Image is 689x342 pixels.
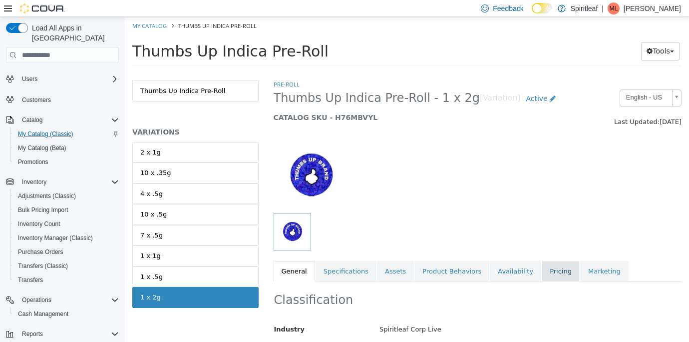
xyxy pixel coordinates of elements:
a: Purchase Orders [14,246,67,258]
p: | [602,2,604,14]
button: Users [2,72,123,86]
span: Feedback [493,3,523,13]
h5: CATALOG SKU - H76MBVYL [149,96,451,105]
a: Marketing [455,244,504,265]
span: Inventory Manager (Classic) [18,234,93,242]
a: Inventory Count [14,218,64,230]
a: Adjustments (Classic) [14,190,80,202]
input: Dark Mode [532,3,553,13]
button: Inventory Manager (Classic) [10,231,123,245]
a: Transfers (Classic) [14,260,72,272]
div: 4 x .5g [15,172,38,182]
span: My Catalog (Beta) [14,142,119,154]
span: Inventory [18,176,119,188]
button: Inventory [2,175,123,189]
span: Cash Management [14,308,119,320]
span: Load All Apps in [GEOGRAPHIC_DATA] [28,23,119,43]
a: Cash Management [14,308,72,320]
span: Operations [18,294,119,306]
p: Spiritleaf [571,2,598,14]
span: Reports [22,330,43,338]
div: Malcolm L [608,2,620,14]
span: Adjustments (Classic) [14,190,119,202]
button: Purchase Orders [10,245,123,259]
a: Pricing [417,244,455,265]
span: My Catalog (Classic) [14,128,119,140]
a: My Catalog (Beta) [14,142,70,154]
a: English - US [495,72,557,89]
button: Operations [18,294,55,306]
span: Customers [18,93,119,105]
a: Product Behaviors [290,244,364,265]
button: Users [18,73,41,85]
button: Transfers (Classic) [10,259,123,273]
a: Inventory Manager (Classic) [14,232,97,244]
span: Users [18,73,119,85]
a: Pre-Roll [149,63,175,71]
button: Inventory [18,176,50,188]
span: Promotions [18,158,48,166]
span: Adjustments (Classic) [18,192,76,200]
span: Transfers [18,276,43,284]
button: Promotions [10,155,123,169]
button: Customers [2,92,123,106]
button: My Catalog (Beta) [10,141,123,155]
a: Customers [18,94,55,106]
span: Transfers (Classic) [18,262,68,270]
button: Operations [2,293,123,307]
span: Purchase Orders [18,248,63,256]
button: Reports [2,327,123,341]
button: Bulk Pricing Import [10,203,123,217]
div: 10 x .5g [15,192,42,202]
div: 2 x 1g [15,130,36,140]
button: Reports [18,328,47,340]
span: Thumbs Up Indica Pre-Roll - 1 x 2g [149,73,355,89]
span: English - US [495,73,543,88]
span: Customers [22,96,51,104]
button: My Catalog (Classic) [10,127,123,141]
img: Cova [20,3,65,13]
span: [DATE] [535,101,557,108]
span: Bulk Pricing Import [14,204,119,216]
span: Cash Management [18,310,68,318]
span: ML [610,2,618,14]
img: 150 [149,121,224,196]
span: Inventory Count [14,218,119,230]
span: Reports [18,328,119,340]
span: Catalog [22,116,42,124]
button: Catalog [2,113,123,127]
button: Transfers [10,273,123,287]
div: 1 x 1g [15,234,36,244]
p: [PERSON_NAME] [624,2,681,14]
a: Thumbs Up Indica Pre-Roll [7,63,134,84]
span: Transfers [14,274,119,286]
a: General [149,244,190,265]
span: Purchase Orders [14,246,119,258]
button: Cash Management [10,307,123,321]
a: Promotions [14,156,52,168]
a: Bulk Pricing Import [14,204,72,216]
a: My Catalog (Classic) [14,128,77,140]
span: Inventory [22,178,46,186]
h5: VARIATIONS [7,110,134,119]
div: 7 x .5g [15,213,38,223]
button: Catalog [18,114,46,126]
a: Transfers [14,274,47,286]
span: My Catalog (Beta) [18,144,66,152]
span: Operations [22,296,51,304]
button: Tools [516,25,555,43]
button: Adjustments (Classic) [10,189,123,203]
a: Assets [252,244,289,265]
div: 1 x 2g [15,275,36,285]
span: Promotions [14,156,119,168]
span: Bulk Pricing Import [18,206,68,214]
button: Inventory Count [10,217,123,231]
span: Transfers (Classic) [14,260,119,272]
span: Industry [149,308,180,316]
span: Inventory Manager (Classic) [14,232,119,244]
span: Last Updated: [489,101,535,108]
span: Catalog [18,114,119,126]
span: Active [401,77,422,85]
span: Thumbs Up Indica Pre-Roll [7,25,204,43]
